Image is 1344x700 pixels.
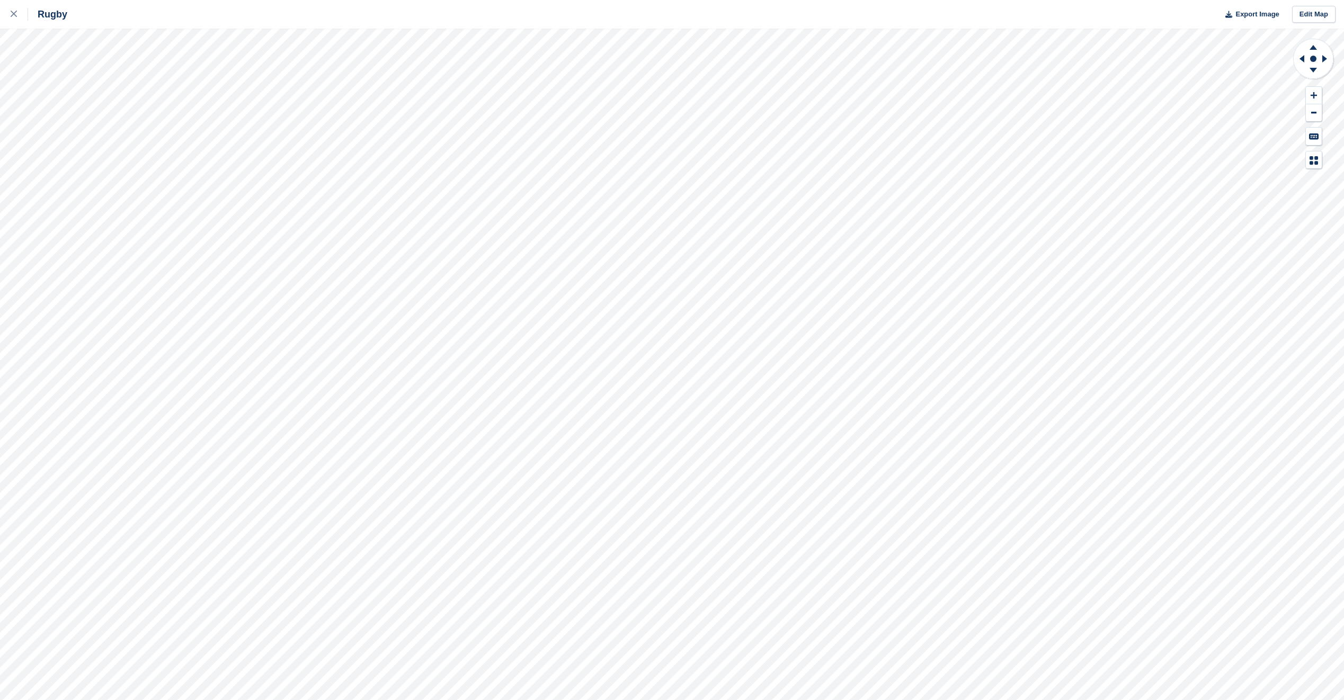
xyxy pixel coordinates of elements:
[1292,6,1336,23] a: Edit Map
[1306,151,1322,169] button: Map Legend
[1235,9,1279,20] span: Export Image
[28,8,67,21] div: Rugby
[1306,128,1322,145] button: Keyboard Shortcuts
[1306,104,1322,122] button: Zoom Out
[1306,87,1322,104] button: Zoom In
[1219,6,1279,23] button: Export Image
